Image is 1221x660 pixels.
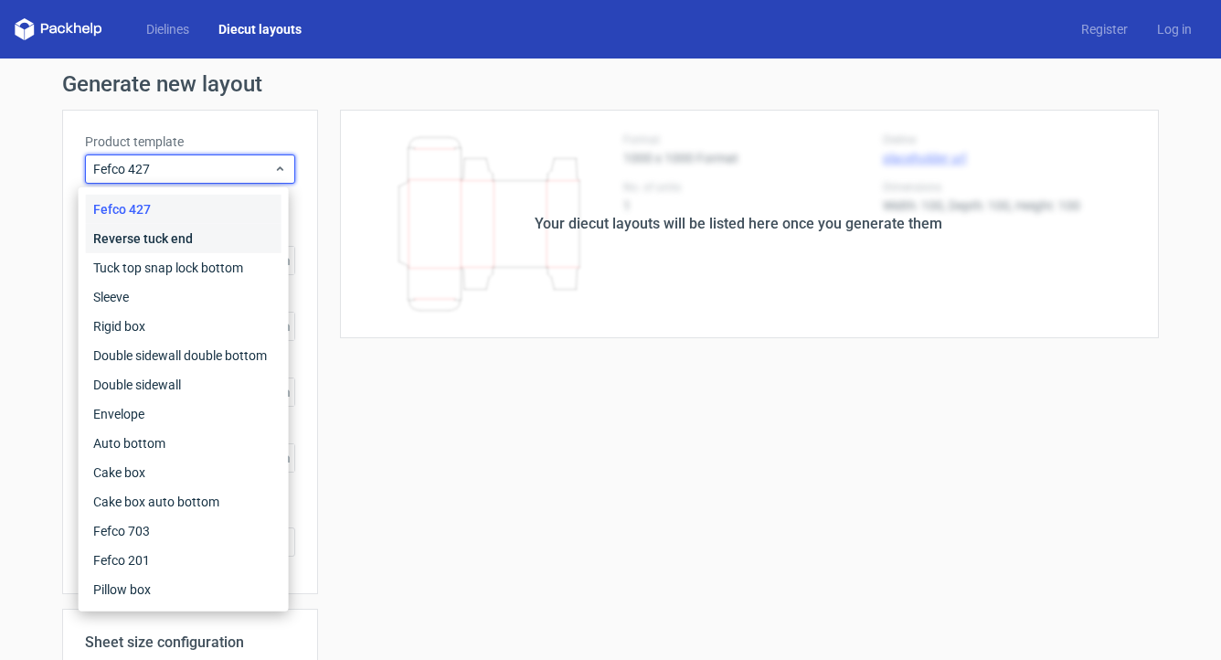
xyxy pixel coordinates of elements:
div: Double sidewall double bottom [86,341,281,370]
div: Pillow box [86,575,281,604]
a: Diecut layouts [204,20,316,38]
h2: Sheet size configuration [85,632,295,654]
div: Tuck top snap lock bottom [86,253,281,282]
div: Fefco 427 [86,195,281,224]
div: Envelope [86,399,281,429]
div: Cake box auto bottom [86,487,281,516]
div: Rigid box [86,312,281,341]
h1: Generate new layout [62,73,1159,95]
div: Your diecut layouts will be listed here once you generate them [535,213,942,235]
a: Register [1067,20,1142,38]
div: Reverse tuck end [86,224,281,253]
div: Sleeve [86,282,281,312]
div: Double sidewall [86,370,281,399]
div: Cake box [86,458,281,487]
div: Fefco 703 [86,516,281,546]
label: Product template [85,133,295,151]
a: Log in [1142,20,1206,38]
div: Fefco 201 [86,546,281,575]
div: Auto bottom [86,429,281,458]
span: Fefco 427 [93,160,273,178]
a: Dielines [132,20,204,38]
